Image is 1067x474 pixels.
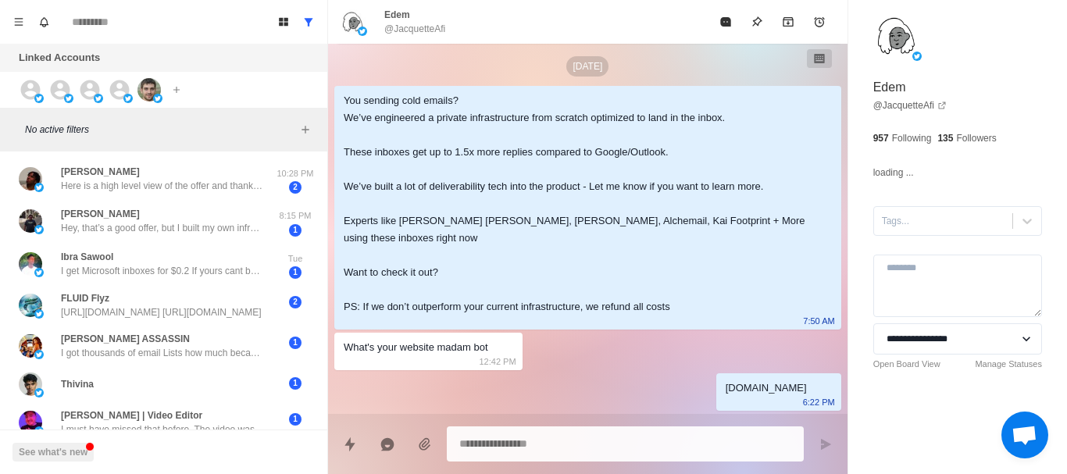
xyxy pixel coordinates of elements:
button: Board View [271,9,296,34]
a: Open chat [1001,412,1048,458]
button: Reply with AI [372,429,403,460]
div: [DOMAIN_NAME] [726,380,807,397]
img: picture [873,12,920,59]
p: Edem [873,78,906,97]
p: Edem [384,8,410,22]
p: Following [892,131,932,145]
p: [PERSON_NAME] | Video Editor [61,408,202,422]
div: You sending cold emails? We’ve engineered a private infrastructure from scratch optimized to land... [344,92,807,315]
p: 12:42 PM [479,353,516,370]
p: Thivina [61,377,94,391]
img: picture [358,27,367,36]
p: 8:15 PM [276,209,315,223]
img: picture [34,94,44,103]
button: Add reminder [804,6,835,37]
img: picture [34,426,44,436]
button: Add account [167,80,186,99]
img: picture [34,350,44,359]
p: 6:22 PM [803,394,835,411]
p: 7:50 AM [803,312,834,330]
p: [URL][DOMAIN_NAME] [URL][DOMAIN_NAME] [61,305,262,319]
p: 10:28 PM [276,167,315,180]
button: See what's new [12,443,94,462]
button: Pin [741,6,773,37]
img: picture [19,167,42,191]
button: Notifications [31,9,56,34]
img: picture [34,309,44,319]
img: picture [153,94,162,103]
span: 1 [289,337,302,349]
img: picture [912,52,922,61]
img: picture [34,268,44,277]
img: picture [64,94,73,103]
p: Hey, that’s a good offer, but I built my own infrastructure, so you know there is a bit of love i... [61,221,264,235]
p: Here is a high level view of the offer and thanks for entertaining this [61,179,264,193]
p: FLUID Flyz [61,291,109,305]
img: picture [34,388,44,397]
a: Manage Statuses [975,358,1042,371]
p: [DATE] [566,56,608,77]
span: 1 [289,266,302,279]
img: picture [94,94,103,103]
img: picture [19,411,42,434]
button: Show all conversations [296,9,321,34]
span: 1 [289,224,302,237]
p: Followers [956,131,996,145]
p: 135 [937,131,953,145]
button: Mark as read [710,6,741,37]
span: 1 [289,413,302,426]
p: @JacquetteAfi [384,22,445,36]
span: 2 [289,181,302,194]
img: picture [19,294,42,317]
a: Open Board View [873,358,940,371]
p: 957 [873,131,889,145]
p: [PERSON_NAME] ASSASSIN [61,332,190,346]
button: Add filters [296,120,315,139]
p: I got thousands of email Lists how much because I stopped doing email marketing prices to high to... [61,346,264,360]
span: 1 [289,377,302,390]
button: Quick replies [334,429,366,460]
p: Tue [276,252,315,266]
img: picture [19,372,42,396]
button: Menu [6,9,31,34]
p: loading ... [873,164,914,181]
img: picture [19,252,42,276]
img: picture [19,209,42,233]
img: picture [34,183,44,192]
p: [PERSON_NAME] [61,207,140,221]
img: picture [19,334,42,358]
img: picture [341,9,366,34]
img: picture [34,225,44,234]
p: [PERSON_NAME] [61,165,140,179]
button: Archive [773,6,804,37]
img: picture [137,78,161,102]
p: No active filters [25,123,296,137]
button: Add media [409,429,441,460]
p: I get Microsoft inboxes for $0.2 If yours cant beat that price then its not worth it. [61,264,264,278]
span: 2 [289,296,302,308]
button: Send message [810,429,841,460]
p: Ibra Sawool [61,250,113,264]
p: Linked Accounts [19,50,100,66]
img: picture [123,94,133,103]
div: What's your website madam bot [344,339,488,356]
p: I must have missed that before. The video was quite good. So you got that. Do you have ongoing co... [61,422,264,437]
a: @JacquetteAfi [873,98,947,112]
